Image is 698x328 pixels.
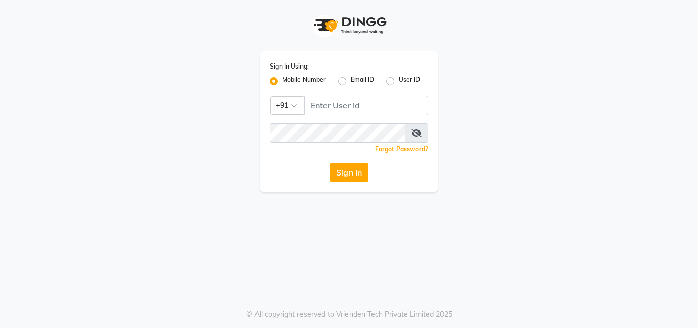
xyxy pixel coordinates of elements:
button: Sign In [330,163,368,182]
label: User ID [399,75,420,88]
label: Sign In Using: [270,62,309,71]
label: Email ID [351,75,374,88]
input: Username [270,123,405,143]
label: Mobile Number [282,75,326,88]
a: Forgot Password? [375,145,428,153]
input: Username [304,96,428,115]
img: logo1.svg [308,10,390,40]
